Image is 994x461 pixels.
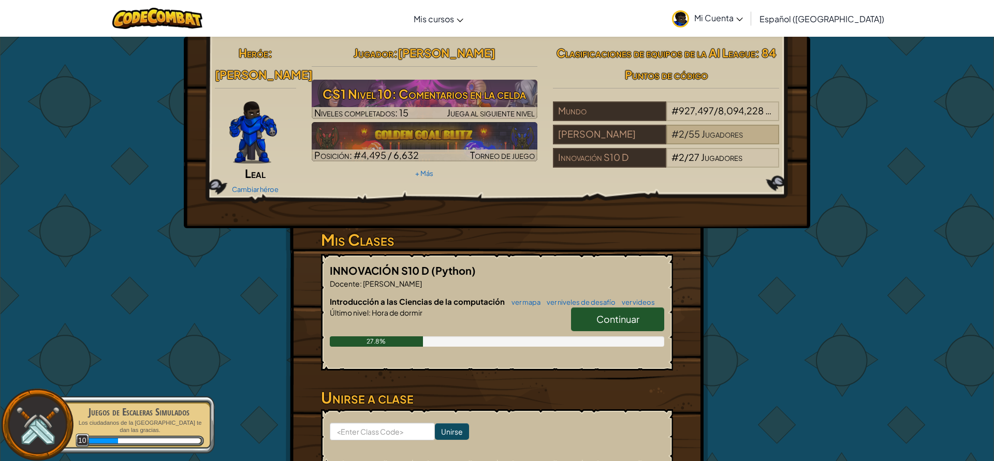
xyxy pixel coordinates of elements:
a: ver videos [617,298,655,306]
span: [PERSON_NAME] [215,67,313,82]
span: Hora de dormir [371,308,422,317]
span: : [369,308,371,317]
div: Mundo [553,101,666,121]
h3: CS1 Nivel 10: Comentarios en la celda [312,82,538,106]
p: Los ciudadanos de la [GEOGRAPHIC_DATA] te dan las gracias. [74,419,204,434]
span: # [671,151,679,163]
span: 27 [689,151,699,163]
span: # [671,105,679,116]
span: Heróe [239,46,268,60]
span: : [268,46,272,60]
a: [PERSON_NAME]#2/55Jugadores [553,135,779,146]
a: Mundo#927,497/8,094,228Jugadores [553,111,779,123]
img: Gordon-selection-pose.png [229,101,277,163]
span: / [714,105,718,116]
a: Innovación S10 D#2/27Jugadores [553,158,779,170]
span: : 84 Puntos de código [625,46,776,82]
span: INNOVACIÓN S10 D [330,264,431,277]
span: Niveles completados: 15 [314,107,408,118]
span: Juega al siguiente nivel [447,107,535,118]
input: Unirse [435,423,469,440]
h3: Mis Clases [321,228,673,251]
img: avatar [672,10,689,27]
img: swords.png [14,401,61,449]
a: Mi Cuenta [667,2,748,35]
img: Golden Goal [312,122,538,161]
span: Mi Cuenta [694,12,743,23]
a: Posición: #4,495 / 6,632Torneo de juego [312,122,538,161]
span: 2 [679,128,684,140]
span: : [360,279,362,288]
span: [PERSON_NAME] [362,279,422,288]
span: 2 [679,151,684,163]
span: Jugadores [701,128,743,140]
span: Docente [330,279,360,288]
span: Mis cursos [414,13,454,24]
h3: Unirse a clase [321,386,673,409]
a: ver mapa [506,298,540,306]
a: Español ([GEOGRAPHIC_DATA]) [754,5,889,33]
div: 27.8% [330,336,423,347]
a: + Más [415,169,433,177]
span: 8,094,228 [718,105,764,116]
span: 10 [76,434,90,448]
img: CodeCombat logo [112,8,203,29]
span: / [684,128,689,140]
span: Clasificaciones de equipos de la AI League [557,46,755,60]
span: Torneo de juego [470,149,535,161]
a: ver niveles de desafío [542,298,616,306]
span: [PERSON_NAME] [398,46,495,60]
span: Introducción a las Ciencias de la computación [330,296,506,306]
span: 927,497 [679,105,714,116]
span: : [393,46,398,60]
input: <Enter Class Code> [330,423,435,440]
span: Último nivel [330,308,369,317]
span: # [671,128,679,140]
span: Español ([GEOGRAPHIC_DATA]) [759,13,884,24]
span: (Python) [431,264,476,277]
span: 55 [689,128,700,140]
a: Mis cursos [408,5,469,33]
span: Continuar [596,313,639,325]
div: [PERSON_NAME] [553,125,666,144]
span: Jugadores [701,151,742,163]
a: Cambiar héroe [232,185,279,194]
span: Leal [245,166,266,181]
span: Jugador [354,46,393,60]
div: Juegos de Escaleras Simulados [74,405,204,419]
div: Innovación S10 D [553,148,666,168]
img: CS1 Nivel 10: Comentarios en la celda [312,80,538,119]
span: / [684,151,689,163]
span: Posición: #4,495 / 6,632 [314,149,419,161]
a: Juega al siguiente nivel [312,80,538,119]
